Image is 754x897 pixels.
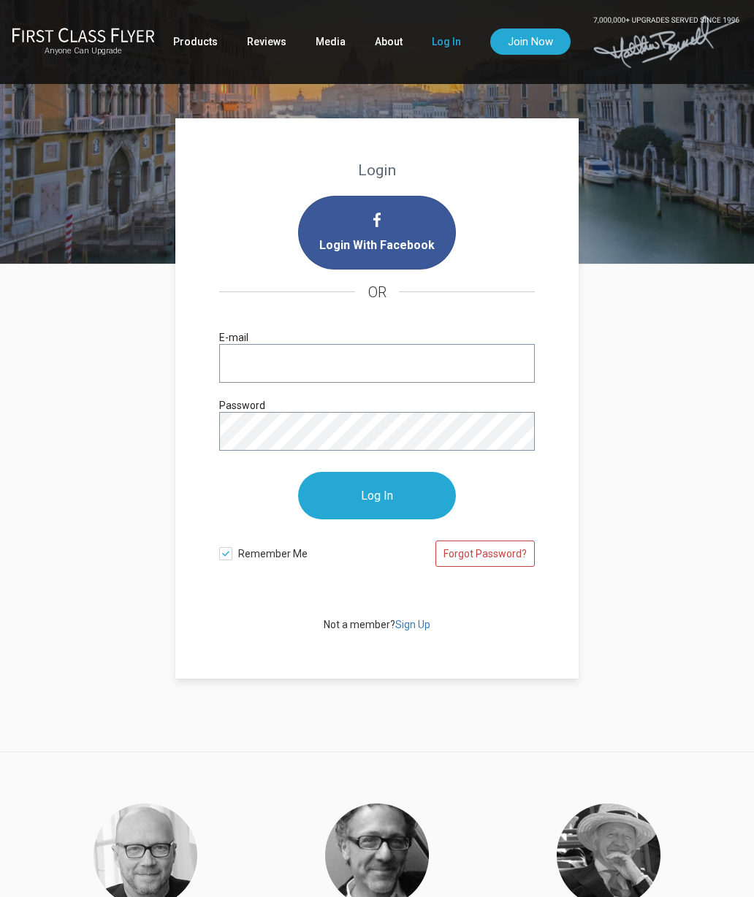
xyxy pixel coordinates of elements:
[395,619,430,630] a: Sign Up
[490,28,571,55] a: Join Now
[219,329,248,346] label: E-mail
[316,28,346,55] a: Media
[298,196,456,270] i: Login with Facebook
[435,541,535,567] a: Forgot Password?
[319,234,435,257] span: Login With Facebook
[173,28,218,55] a: Products
[12,27,155,56] a: First Class FlyerAnyone Can Upgrade
[247,28,286,55] a: Reviews
[358,161,396,179] strong: Login
[219,397,265,413] label: Password
[432,28,461,55] a: Log In
[238,540,377,562] span: Remember Me
[298,472,456,519] input: Log In
[12,27,155,42] img: First Class Flyer
[12,46,155,56] small: Anyone Can Upgrade
[219,270,535,315] h4: OR
[324,619,430,630] span: Not a member?
[375,28,403,55] a: About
